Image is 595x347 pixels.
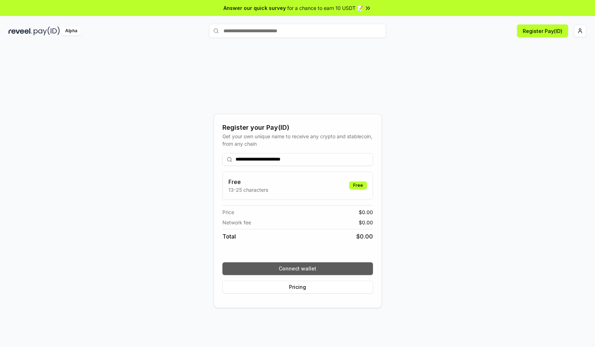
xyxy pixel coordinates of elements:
button: Pricing [222,281,373,293]
img: reveel_dark [8,27,32,35]
span: $ 0.00 [359,219,373,226]
span: Total [222,232,236,241]
img: pay_id [34,27,60,35]
span: $ 0.00 [359,208,373,216]
span: $ 0.00 [356,232,373,241]
button: Connect wallet [222,262,373,275]
p: 13-25 characters [228,186,268,194]
div: Get your own unique name to receive any crypto and stablecoin, from any chain [222,133,373,147]
span: Price [222,208,234,216]
div: Free [349,181,367,189]
span: for a chance to earn 10 USDT 📝 [287,4,363,12]
span: Network fee [222,219,251,226]
span: Answer our quick survey [223,4,286,12]
button: Register Pay(ID) [517,24,568,37]
div: Register your Pay(ID) [222,123,373,133]
div: Alpha [61,27,81,35]
h3: Free [228,178,268,186]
